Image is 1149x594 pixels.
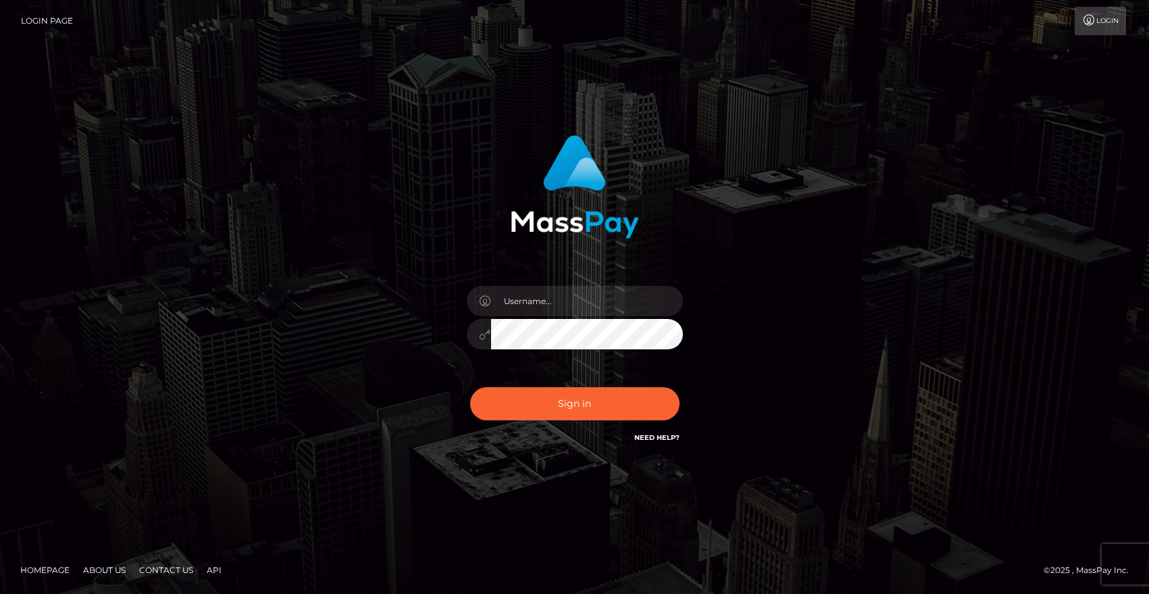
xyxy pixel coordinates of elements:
[470,387,680,420] button: Sign in
[15,560,75,580] a: Homepage
[21,7,73,35] a: Login Page
[511,135,639,239] img: MassPay Login
[634,433,680,442] a: Need Help?
[78,560,131,580] a: About Us
[201,560,227,580] a: API
[1044,563,1139,578] div: © 2025 , MassPay Inc.
[1075,7,1126,35] a: Login
[491,286,683,316] input: Username...
[134,560,199,580] a: Contact Us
